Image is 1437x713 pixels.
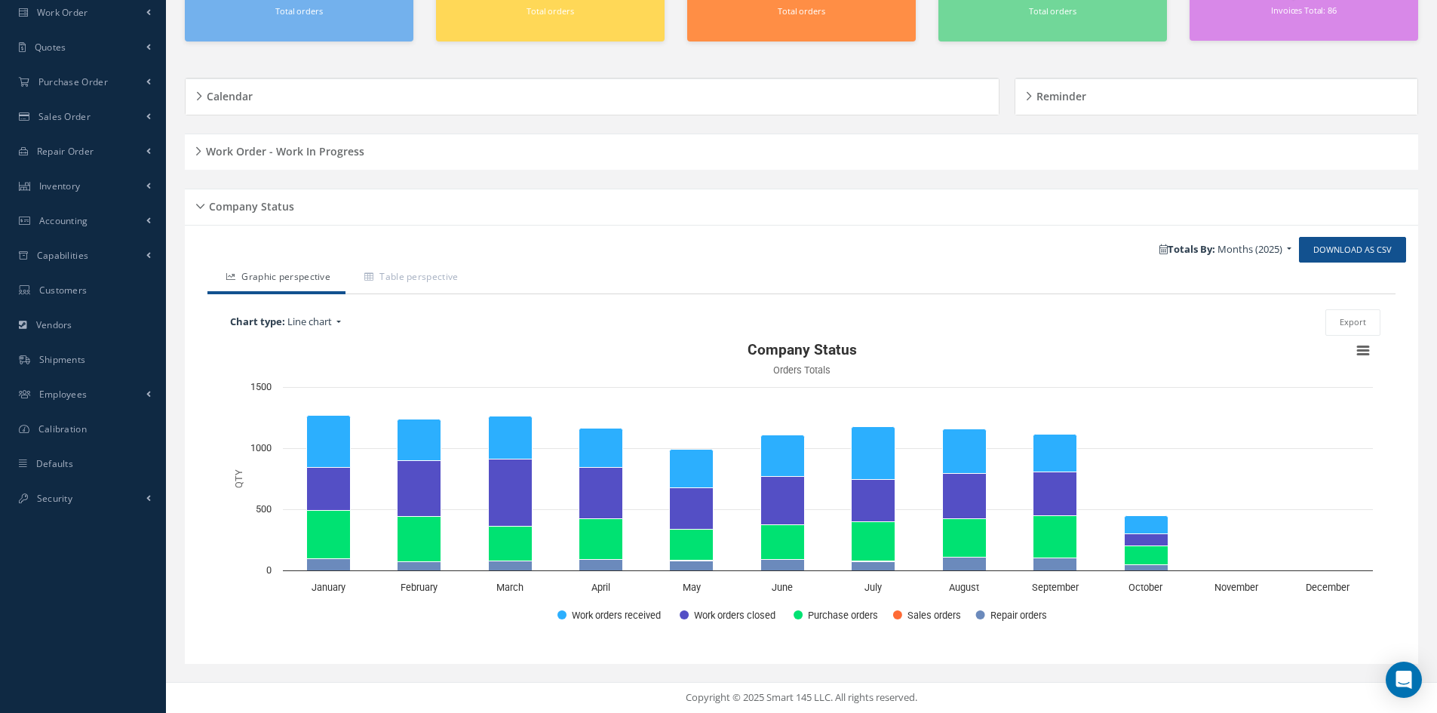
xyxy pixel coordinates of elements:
span: Employees [39,388,88,401]
a: Graphic perspective [207,263,345,294]
text: Orders Totals [773,364,831,376]
path: August, 319. Purchase orders. [943,518,987,557]
text: 1500 [250,381,272,392]
text: July [864,582,882,593]
path: May, 313. Work orders received. [670,449,714,487]
path: June, 341. Work orders received. [761,435,805,476]
path: July, 429. Work orders received. [852,426,895,479]
small: Total orders [527,5,573,17]
path: March, 350. Work orders received. [489,416,533,459]
text: QTY [233,469,244,488]
path: January, 429. Work orders received. [307,415,351,467]
text: June [772,582,793,593]
text: December [1306,582,1350,593]
span: Repair Order [37,145,94,158]
path: May, 78. Repair orders. [670,561,714,570]
path: July, 74. Repair orders. [852,561,895,570]
path: March, 549. Work orders closed. [489,459,533,526]
path: September, 99. Repair orders. [1033,558,1077,570]
span: Vendors [36,318,72,331]
path: April, 419. Work orders closed. [579,467,623,518]
text: January [312,582,345,593]
path: February, 339. Work orders received. [398,419,441,460]
path: June, 90. Repair orders. [761,559,805,570]
span: Work Order [37,6,88,19]
path: October, 49. Repair orders. [1125,564,1168,570]
a: Table perspective [345,263,473,294]
b: Chart type: [230,315,285,328]
h5: Calendar [202,85,253,103]
path: September, 362. Work orders closed. [1033,472,1077,515]
button: View chart menu, Company Status [1353,340,1374,361]
span: Defaults [36,457,73,470]
div: Company Status. Highcharts interactive chart. [223,336,1380,638]
button: Show Sales orders [893,608,960,621]
a: Download as CSV [1299,237,1406,263]
button: Show Repair orders [976,608,1048,621]
path: September, 305. Work orders received. [1033,434,1077,472]
a: Chart type: Line chart [223,311,594,333]
h5: Reminder [1032,85,1086,103]
button: Show Work orders closed [680,608,776,621]
path: October, 148. Work orders received. [1125,515,1168,533]
path: April, 320. Work orders received. [579,428,623,467]
path: August, 105. Repair orders. [943,557,987,570]
path: March, 286. Purchase orders. [489,526,533,561]
path: January, 95. Repair orders. [307,558,351,570]
small: Total orders [275,5,322,17]
path: May, 255. Purchase orders. [670,529,714,560]
span: Accounting [39,214,88,227]
text: March [496,582,524,593]
small: Total orders [778,5,824,17]
text: 1000 [250,442,272,453]
span: Purchase Order [38,75,108,88]
div: Copyright © 2025 Smart 145 LLC. All rights reserved. [181,690,1422,705]
h5: Company Status [204,195,294,214]
a: Totals By: Months (2025) [1152,238,1299,261]
text: April [591,582,610,593]
span: Customers [39,284,88,297]
path: March, 76. Repair orders. [489,561,533,570]
span: Security [37,492,72,505]
text: September [1032,582,1079,593]
span: Quotes [35,41,66,54]
path: April, 331. Purchase orders. [579,518,623,559]
path: January, 351. Work orders closed. [307,467,351,510]
button: Show Purchase orders [794,608,877,621]
svg: Interactive chart [223,336,1380,638]
text: 500 [256,503,272,515]
small: Total orders [1029,5,1076,17]
text: 0 [266,564,272,576]
g: Purchase orders, bar series 3 of 5 with 12 bars. [307,510,1347,570]
path: February, 371. Purchase orders. [398,516,441,561]
path: June, 398. Work orders closed. [761,476,805,524]
path: October, 151. Purchase orders. [1125,546,1168,564]
text: November [1214,582,1259,593]
span: Line chart [287,315,332,328]
path: July, 320. Purchase orders. [852,521,895,561]
span: Sales Order [38,110,91,123]
span: Months (2025) [1217,242,1282,256]
path: May, 343. Work orders closed. [670,487,714,529]
text: October [1128,582,1163,593]
text: August [949,582,979,593]
button: Show Work orders received [557,608,662,621]
span: Inventory [39,180,81,192]
path: October, 101. Work orders closed. [1125,533,1168,546]
span: Capabilities [37,249,89,262]
g: Repair orders, bar series 5 of 5 with 12 bars. [307,557,1347,570]
path: January, 395. Purchase orders. [307,510,351,558]
span: Shipments [39,353,86,366]
text: February [401,582,438,593]
path: February, 453. Work orders closed. [398,460,441,516]
div: Open Intercom Messenger [1386,662,1422,698]
path: June, 281. Purchase orders. [761,524,805,559]
path: April, 90. Repair orders. [579,559,623,570]
path: August, 366. Work orders closed. [943,473,987,518]
b: Totals By: [1159,242,1215,256]
text: Company Status [748,341,857,358]
path: September, 346. Purchase orders. [1033,515,1077,558]
path: July, 350. Work orders closed. [852,479,895,521]
span: Calibration [38,423,87,435]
